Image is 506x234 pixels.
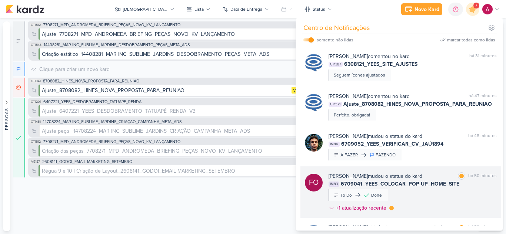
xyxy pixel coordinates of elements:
[42,147,262,155] div: Criação das peças_7708271_MPD_ANDROMEDA_BRIEFING_PEÇAS_NOVO_KV_LANÇAMENTO
[43,120,182,124] span: 14708224_MAR INC_SUBLIME_JARDINS_CRIAÇÃO_CAMPANHA_META_ADS
[42,107,196,115] div: Ajuste_6407221_YEES_DESDOBRAMENTO_TATUAPÉ_RENDA_V3
[343,100,492,108] span: Ajuste_8708082_HINES_NOVA_PROPOSTA_PARA_REUNIAO
[42,160,132,164] span: 2608141_GODOI_EMAIL MARKETING_SETEMBRO
[42,167,235,175] div: Régua 9 e 10 | Criação de Layout_2608141_GODOI_EMAIL MARKETING_SETEMBRO
[329,182,339,187] span: IM83
[469,52,497,60] div: há 31 minutos
[329,53,368,60] b: [PERSON_NAME]
[309,177,319,188] p: FO
[42,87,290,94] div: Ajuste_8708082_HINES_NOVA_PROPOSTA_PARA_REUNIAO
[30,160,41,164] span: AG187
[13,78,25,97] div: Em Espera
[43,79,139,83] span: 8708082_HINES_NOVA_PROPOSTA_PARA_REUNIAO
[344,60,417,68] span: 6308121_YEES_SITE_AJUSTES
[43,100,142,104] span: 6407221_YEES_DESDOBRAMENTO_TATUAPÉ_RENDA
[30,120,41,124] span: CT1451
[341,180,459,188] span: 6709041_YEES_COLOCAR_POP UP_HOME_SITE
[30,79,41,83] span: CT1341
[469,92,497,100] div: há 47 minutos
[42,147,321,155] div: Criação das peças_7708271_MPD_ANDROMEDA_BRIEFING_PEÇAS_NOVO_KV_LANÇAMENTO
[42,167,324,175] div: Régua 9 e 10 | Criação de Layout_2608141_GODOI_EMAIL MARKETING_SETEMBRO
[329,92,410,100] div: comentou no kard
[475,3,477,9] span: 7
[42,87,184,94] div: Ajuste_8708082_HINES_NOVA_PROPOSTA_PARA_REUNIAO
[340,192,352,199] div: To Do
[329,93,368,99] b: [PERSON_NAME]
[43,23,180,27] span: 7708271_MPD_ANDROMEDA_BRIEFING_PEÇAS_NOVO_KV_LANÇAMENTO
[334,72,385,78] div: Seguem ícones ajustados
[305,94,323,112] img: Caroline Traven De Andrade
[30,23,41,27] span: CT1512
[42,107,324,115] div: Ajuste_6407221_YEES_DESDOBRAMENTO_TATUAPÉ_RENDA_V3
[305,134,323,152] img: Nelito Junior
[13,62,25,76] div: Em Andamento
[376,152,396,158] div: FAZENDO
[482,4,493,14] img: Alessandra Gomes
[305,174,323,191] div: Fabio Oliveira
[340,152,358,158] div: A FAZER
[42,50,269,58] div: Criação estático_14408281_MAR INC_SUBLIME_JARDINS_DESDOBRAMENTO_PEÇAS_META_ADS
[6,5,44,14] img: kardz.app
[42,127,250,135] div: Ajuste peça_ 14708224_MAR INC_SUBLIME_JARDINS_CRIAÇÃO_CAMPANHA_META_ADS
[447,37,495,43] div: marcar todas como lidas
[329,132,422,140] div: mudou o status do kard
[468,132,497,140] div: há 48 minutos
[341,140,443,148] span: 6709052_YEES_VERIFICAR_CV_JAÚ1894
[292,87,321,94] div: VN Millenium
[329,173,368,179] b: [PERSON_NAME]
[336,204,388,212] div: +1 atualização recente
[329,172,422,180] div: mudou o status do kard
[329,52,410,60] div: comentou no kard
[329,224,368,231] b: [PERSON_NAME]
[42,30,306,38] div: Ajuste_7708271_MPD_ANDROMEDA_BRIEFING_PEÇAS_NOVO_KV_LANÇAMENTO
[44,43,190,47] span: 14408281_MAR INC_SUBLIME_JARDINS_DESDOBRAMENTO_PEÇAS_META_ADS
[42,127,309,135] div: Ajuste peça_ 14708224_MAR INC_SUBLIME_JARDINS_CRIAÇÃO_CAMPANHA_META_ADS
[3,108,10,130] div: Pessoas
[401,3,442,15] button: Novo Kard
[329,62,343,67] span: CT1387
[334,112,370,118] div: Perfeito, obrigada!
[42,50,322,58] div: Criação estático_14408281_MAR INC_SUBLIME_JARDINS_DESDOBRAMENTO_PEÇAS_META_ADS
[13,21,25,61] div: A Fazer
[13,98,25,177] div: Finalizado
[371,192,382,199] div: Done
[329,224,442,231] div: o(a) designou como responsável
[303,23,370,33] div: Centro de Notificações
[468,172,497,180] div: há 50 minutos
[329,133,368,139] b: [PERSON_NAME]
[317,37,353,43] div: somente não lidas
[42,30,235,38] div: Ajuste_7708271_MPD_ANDROMEDA_BRIEFING_PEÇAS_NOVO_KV_LANÇAMENTO
[30,140,41,144] span: CT1512
[30,100,42,104] span: CT1201
[415,6,439,13] div: Novo Kard
[329,142,340,147] span: IM86
[43,140,180,144] span: 7708271_MPD_ANDROMEDA_BRIEFING_PEÇAS_NOVO_KV_LANÇAMENTO
[305,54,323,72] img: Caroline Traven De Andrade
[3,21,10,231] button: Pessoas
[468,224,497,231] div: há 59 minutos
[329,102,342,107] span: CT1571
[30,43,42,47] span: CT1543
